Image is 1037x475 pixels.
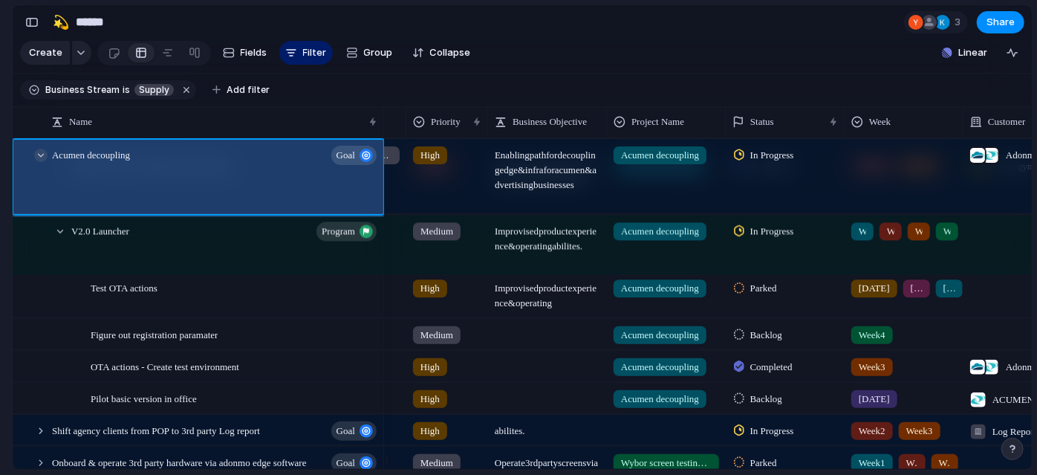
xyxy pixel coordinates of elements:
span: Linear [958,45,987,60]
span: Improvised product experience & operating [489,273,606,311]
span: [DATE] [911,281,923,296]
button: 💫 [49,10,73,34]
span: Figure out registration paramater [91,325,218,342]
span: Backlog [750,327,782,342]
span: Week [869,114,891,129]
div: 💫 [53,12,69,32]
button: Collapse [406,41,477,65]
span: High [420,391,440,406]
span: Log Report [992,424,1037,439]
span: Customer [988,114,1026,129]
button: is [120,82,133,98]
span: Week3 [915,224,923,239]
span: Shift agency clients from POP to 3rd party Log report [52,421,260,438]
span: Medium [420,224,453,239]
button: program [316,222,377,241]
span: Enabling path for decoupling edge & infra for acumen & advertising businesses [489,140,606,193]
button: goal [331,453,377,472]
span: Backlog [750,391,782,406]
span: V2.0 Launcher [71,222,129,239]
span: Business Stream [45,83,120,97]
span: ACUMEN [992,392,1034,407]
span: Supply [139,83,169,97]
span: [DATE] [859,281,890,296]
span: Business Objective [513,114,587,129]
span: In Progress [750,423,794,438]
span: Create [29,45,62,60]
span: Completed [750,359,793,374]
button: Create [20,41,70,65]
span: Week4 [943,224,951,239]
span: Acumen decoupling [52,146,130,163]
span: High [420,148,440,163]
span: goal [337,145,355,166]
span: Week2 [859,423,885,438]
span: Parked [750,281,777,296]
span: goal [337,452,355,473]
span: Group [364,45,393,60]
span: Add filter [227,83,270,97]
span: abilites. [489,415,606,438]
span: Fields [241,45,267,60]
span: Medium [420,327,453,342]
span: High [420,359,440,374]
button: Supply [131,82,177,98]
span: Acumen decoupling [621,224,699,239]
span: [DATE] [859,391,890,406]
button: Group [339,41,400,65]
span: Acumen decoupling [621,281,699,296]
span: goal [337,420,355,441]
span: Acumen decoupling [621,391,699,406]
span: Acumen decoupling [621,148,699,163]
span: Onboard & operate 3rd party hardware via adonmo edge software [52,453,307,470]
span: In Progress [750,148,794,163]
span: Test OTA actions [91,279,157,296]
span: 3 [955,15,965,30]
span: Filter [303,45,327,60]
span: Pilot basic version in office [91,389,197,406]
button: goal [331,421,377,440]
button: Linear [936,42,993,64]
span: Priority [431,114,461,129]
span: Acumen decoupling [621,327,699,342]
span: Week1 [859,224,866,239]
span: Project Name [631,114,684,129]
span: [DATE] [943,281,955,296]
span: Week3 [859,359,885,374]
span: In Progress [750,224,794,239]
span: is [123,83,130,97]
span: Collapse [430,45,471,60]
button: Share [977,11,1024,33]
button: Add filter [204,80,279,100]
button: Fields [217,41,273,65]
span: Improvised product experience & operating abilites. [489,216,606,253]
span: Acumen decoupling [621,359,699,374]
span: High [420,423,440,438]
span: Share [986,15,1015,30]
span: Status [750,114,774,129]
span: Name [69,114,92,129]
span: program [322,221,355,242]
span: High [420,281,440,296]
span: OTA actions - Create test environment [91,357,239,374]
button: Filter [279,41,333,65]
span: Week2 [887,224,894,239]
button: goal [331,146,377,165]
span: Week3 [906,423,933,438]
span: Week4 [859,327,885,342]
